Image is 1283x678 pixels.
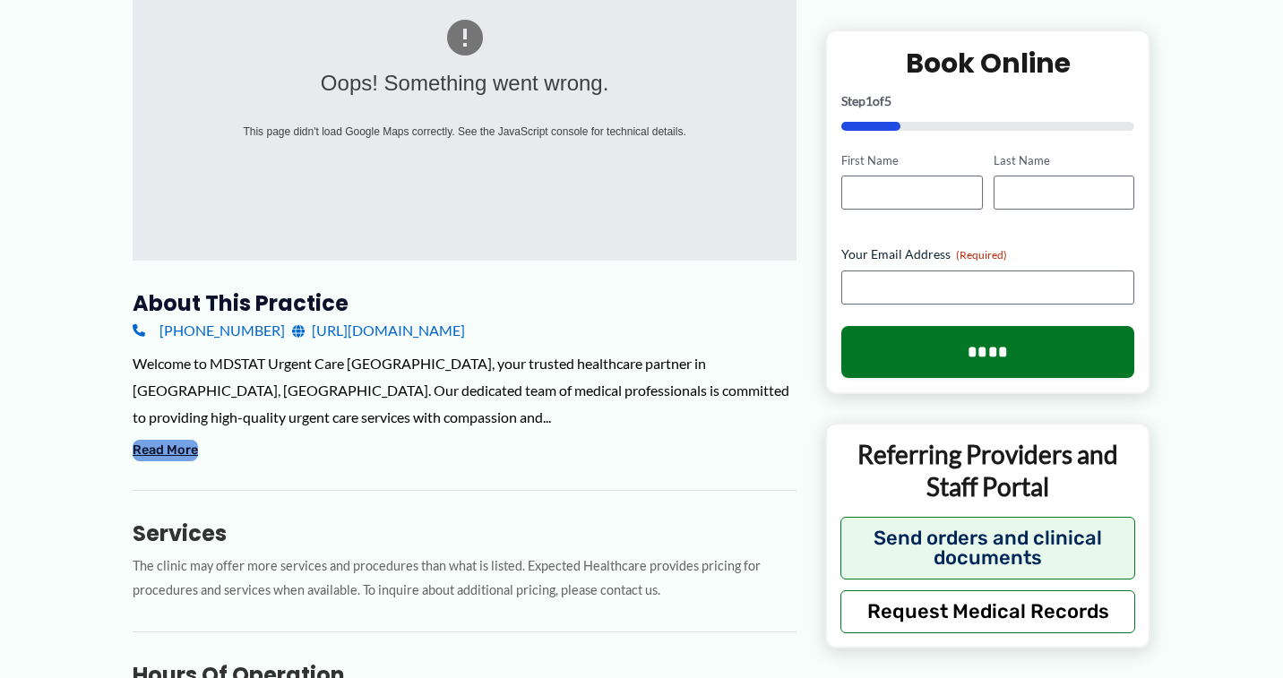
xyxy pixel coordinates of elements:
button: Request Medical Records [840,589,1135,632]
p: The clinic may offer more services and procedures than what is listed. Expected Healthcare provid... [133,554,796,603]
p: Referring Providers and Staff Portal [840,438,1135,503]
h2: Book Online [841,45,1134,80]
a: [PHONE_NUMBER] [133,317,285,344]
button: Read More [133,440,198,461]
div: Oops! Something went wrong. [203,64,726,104]
label: First Name [841,151,982,168]
span: (Required) [956,248,1007,262]
label: Your Email Address [841,245,1134,263]
a: [URL][DOMAIN_NAME] [292,317,465,344]
span: 5 [884,92,891,107]
h3: Services [133,519,796,547]
label: Last Name [994,151,1134,168]
p: Step of [841,94,1134,107]
button: Send orders and clinical documents [840,516,1135,579]
span: 1 [865,92,873,107]
h3: About this practice [133,289,796,317]
div: This page didn't load Google Maps correctly. See the JavaScript console for technical details. [203,122,726,142]
div: Welcome to MDSTAT Urgent Care [GEOGRAPHIC_DATA], your trusted healthcare partner in [GEOGRAPHIC_D... [133,350,796,430]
